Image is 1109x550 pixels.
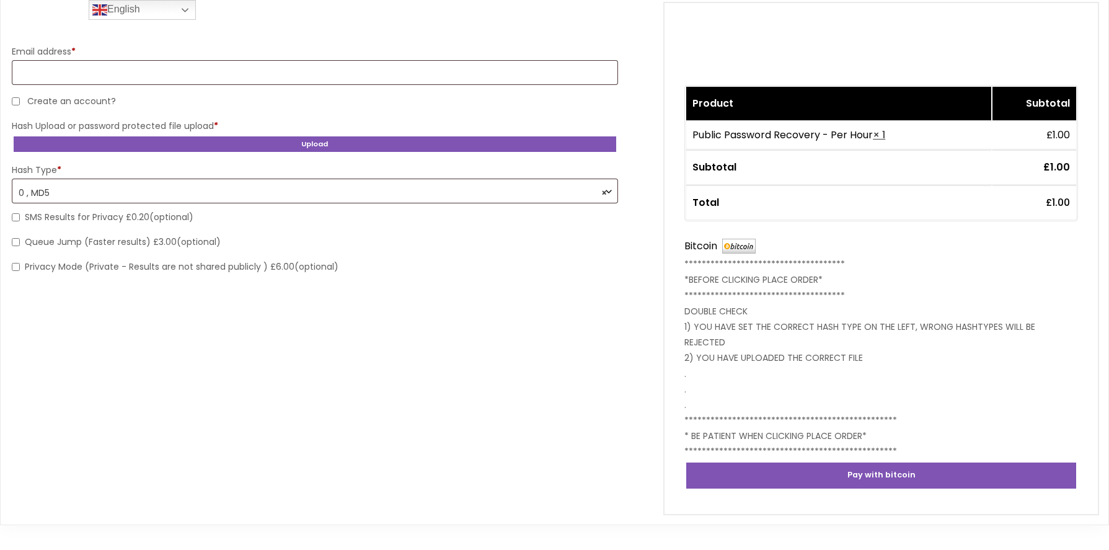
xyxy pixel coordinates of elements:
input: SMS Results for Privacy £0.20(optional) [12,213,20,221]
span: 0 , MD5 [12,179,618,203]
img: Bitcoin [722,239,756,254]
th: Total [686,185,991,220]
label: Hash Type [12,161,618,179]
button: Pay with bitcoin [684,461,1078,490]
label: Hash Upload or password protected file upload [12,117,618,135]
label: Bitcoin [684,239,756,253]
span: Create an account? [27,95,116,107]
span: (optional) [294,260,338,273]
abbr: required [57,164,61,176]
th: Subtotal [686,150,991,184]
span: (optional) [177,236,221,248]
label: Queue Jump (Faster results) £3.00 [12,236,221,248]
form: Checkout [10,2,1099,515]
strong: × 1 [873,128,885,142]
input: Create an account? [12,97,20,105]
label: Email address [12,43,618,60]
bdi: 1.00 [1046,128,1070,142]
span: (optional) [149,211,193,223]
span: 0 , MD5 [19,182,611,204]
span: × [601,187,607,200]
label: SMS Results for Privacy £0.20 [12,211,193,223]
button: Upload [12,135,618,154]
input: Queue Jump (Faster results) £3.00(optional) [12,238,20,246]
span: £ [1046,195,1052,210]
span: £ [1046,128,1053,142]
label: Privacy Mode (Private - Results are not shared publicly ) £6.00 [12,260,338,273]
abbr: required [214,120,218,132]
th: Subtotal [992,87,1076,120]
input: Privacy Mode (Private - Results are not shared publicly ) £6.00(optional) [12,263,20,271]
bdi: 1.00 [1046,195,1070,210]
h3: Billing details [10,8,620,38]
span: £ [1043,160,1050,174]
td: Public Password Recovery - Per Hour [686,122,991,149]
h3: Your order [663,2,1099,85]
bdi: 1.00 [1043,160,1070,174]
img: en [92,2,107,17]
th: Product [686,87,991,120]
